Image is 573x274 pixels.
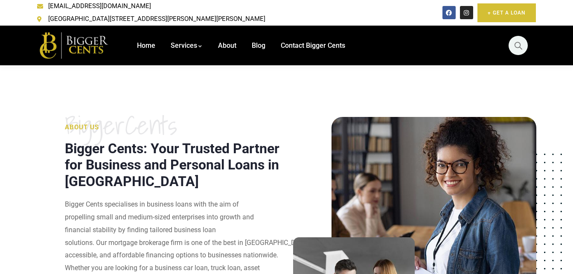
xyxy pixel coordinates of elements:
[137,41,155,50] span: Home
[46,13,265,26] span: [GEOGRAPHIC_DATA][STREET_ADDRESS][PERSON_NAME][PERSON_NAME]
[281,41,345,50] span: Contact Bigger Cents
[137,26,155,66] a: Home
[252,26,265,66] a: Blog
[65,112,280,138] span: BiggerCents
[65,123,99,131] span: About us
[218,41,236,50] span: About
[477,3,536,22] a: + Get A Loan
[488,9,526,17] span: + Get A Loan
[171,26,203,66] a: Services
[171,41,197,50] span: Services
[37,30,112,60] img: Home
[281,26,345,66] a: Contact Bigger Cents
[65,140,279,189] span: Bigger Cents: Your Trusted Partner for Business and Personal Loans in [GEOGRAPHIC_DATA]
[252,41,265,50] span: Blog
[218,26,236,66] a: About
